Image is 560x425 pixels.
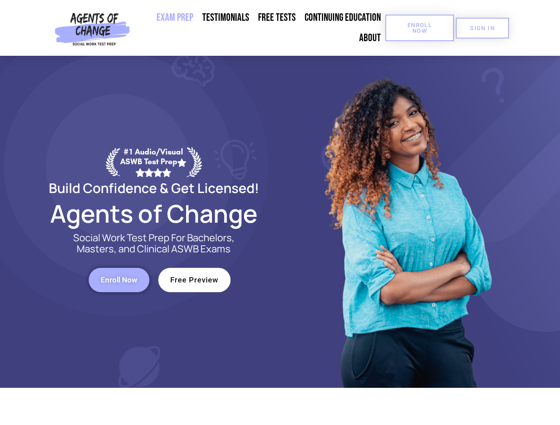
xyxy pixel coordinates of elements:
span: Free Preview [170,276,219,284]
span: Enroll Now [101,276,137,284]
a: Exam Prep [152,8,198,28]
p: Social Work Test Prep For Bachelors, Masters, and Clinical ASWB Exams [63,232,245,255]
a: Continuing Education [300,8,385,28]
a: About [355,28,385,48]
a: Free Tests [254,8,300,28]
a: Testimonials [198,8,254,28]
nav: Menu [133,8,385,48]
a: Enroll Now [385,15,454,41]
div: #1 Audio/Visual ASWB Test Prep [120,147,187,177]
h2: Build Confidence & Get Licensed! [27,182,280,194]
a: Enroll Now [89,268,149,292]
span: SIGN IN [470,25,495,31]
img: Website Image 1 (1) [318,56,495,388]
h2: Agents of Change [27,203,280,224]
a: Free Preview [158,268,231,292]
span: Enroll Now [399,22,440,34]
a: SIGN IN [456,18,509,39]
